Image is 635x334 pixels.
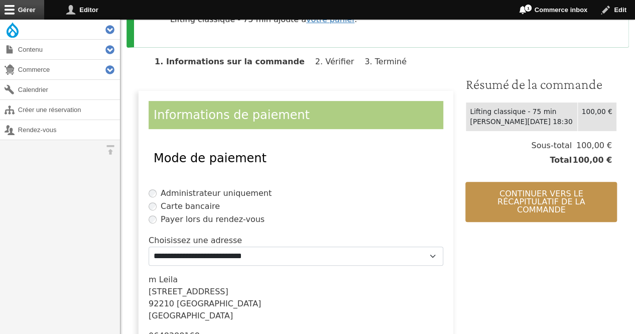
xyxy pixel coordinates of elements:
span: Sous-total [531,140,572,152]
label: Carte bancaire [161,200,220,212]
span: 92210 [149,299,174,308]
span: 100,00 € [572,154,612,166]
span: Leila [159,275,178,284]
td: 100,00 € [577,102,616,131]
span: [STREET_ADDRESS] [149,287,228,296]
label: Payer lors du rendez-vous [161,213,265,226]
time: [PERSON_NAME][DATE] 18:30 [470,118,572,126]
span: Mode de paiement [154,151,267,165]
li: Informations sur la commande [155,57,313,66]
span: [GEOGRAPHIC_DATA] [177,299,261,308]
span: Informations de paiement [154,108,310,122]
span: 1 [524,4,532,12]
li: Vérifier [315,57,362,66]
span: [GEOGRAPHIC_DATA] [149,311,233,320]
a: votre panier [306,15,354,24]
button: Orientation horizontale [100,140,120,160]
h3: Résumé de la commande [465,76,617,93]
button: Continuer vers le récapitulatif de la commande [465,182,617,222]
div: Lifting classique - 75 min [470,106,573,117]
span: 100,00 € [572,140,612,152]
span: m [149,275,157,284]
span: Total [550,154,572,166]
label: Choisissez une adresse [149,235,242,247]
li: Terminé [364,57,415,66]
label: Administrateur uniquement [161,187,272,199]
